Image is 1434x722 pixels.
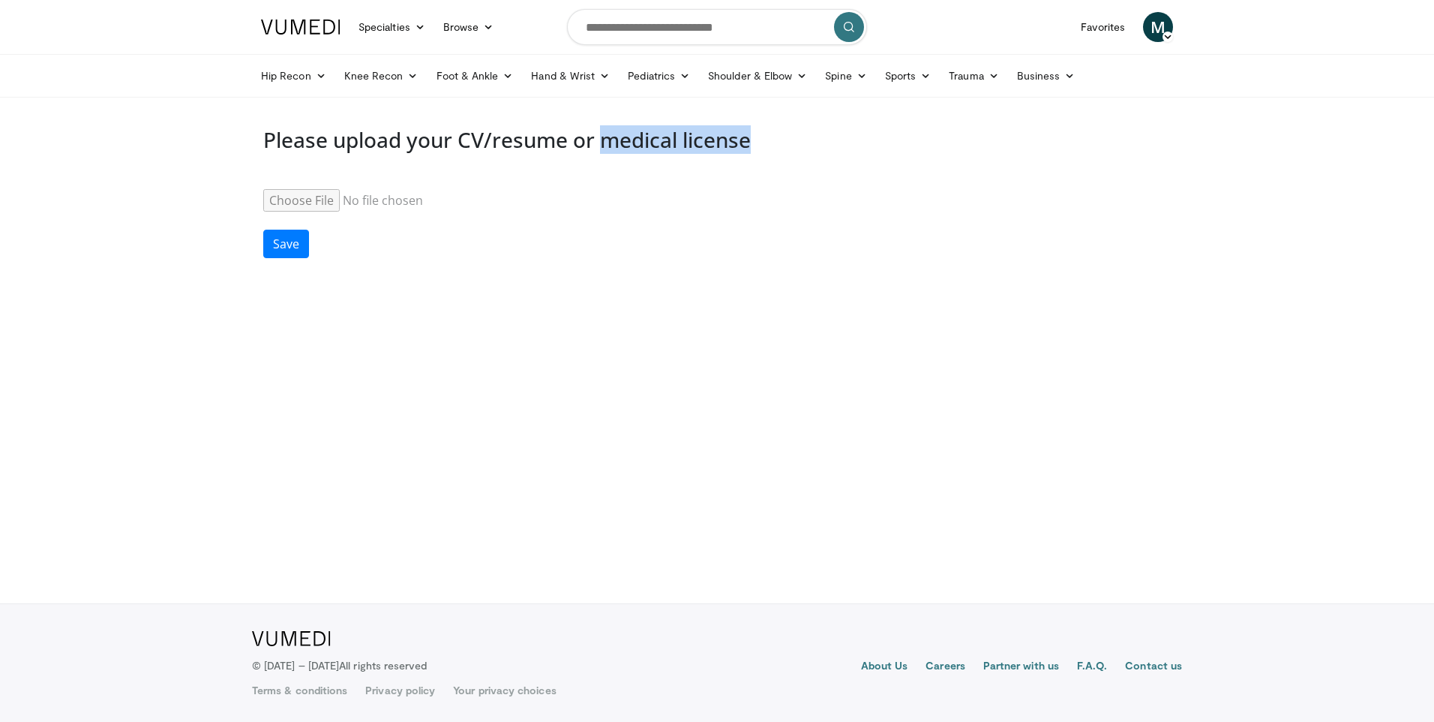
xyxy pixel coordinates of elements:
a: Pediatrics [619,61,699,91]
a: Careers [925,658,965,676]
a: Shoulder & Elbow [699,61,816,91]
a: About Us [861,658,908,676]
a: Foot & Ankle [427,61,523,91]
span: All rights reserved [339,659,427,672]
a: Hip Recon [252,61,335,91]
a: Trauma [940,61,1008,91]
a: F.A.Q. [1077,658,1107,676]
a: Business [1008,61,1084,91]
h3: Please upload your CV/resume or medical license [263,128,1171,153]
a: Your privacy choices [453,683,556,698]
a: Browse [434,12,503,42]
a: Knee Recon [335,61,427,91]
p: © [DATE] – [DATE] [252,658,427,673]
a: Contact us [1125,658,1182,676]
a: Terms & conditions [252,683,347,698]
a: Favorites [1072,12,1134,42]
a: Hand & Wrist [522,61,619,91]
a: Sports [876,61,940,91]
img: VuMedi Logo [252,631,331,646]
a: Spine [816,61,875,91]
img: VuMedi Logo [261,20,340,35]
input: Search topics, interventions [567,9,867,45]
a: Privacy policy [365,683,435,698]
a: Partner with us [983,658,1059,676]
button: Save [263,230,309,258]
a: M [1143,12,1173,42]
a: Specialties [349,12,434,42]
